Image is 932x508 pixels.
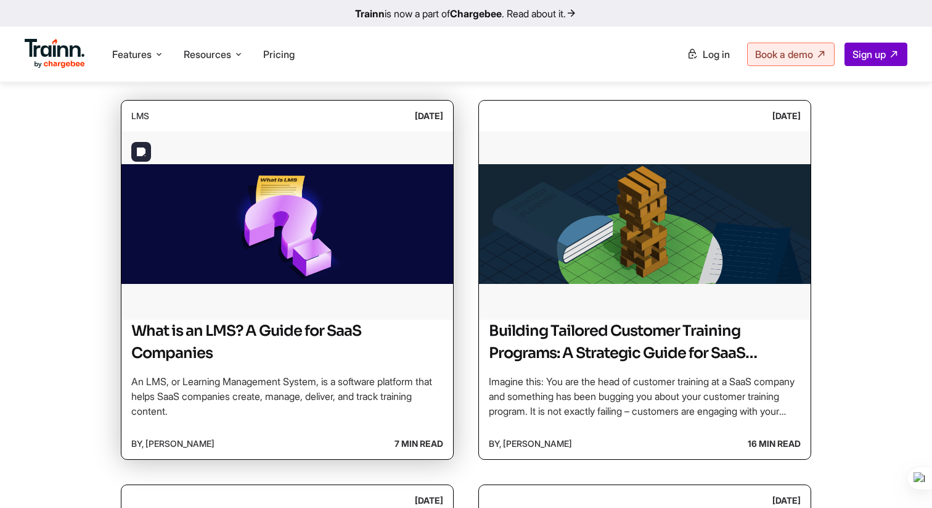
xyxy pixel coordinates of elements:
span: Book a demo [755,48,813,60]
a: Log in [679,43,737,65]
a: Book a demo [747,43,835,66]
a: Pricing [263,48,295,60]
img: Building Tailored Customer Training Programs: A Strategic Guide for SaaS Companies [479,131,811,317]
b: Chargebee [450,7,502,20]
h2: What is an LMS? A Guide for SaaS Companies [131,320,443,364]
span: by, [PERSON_NAME] [489,433,572,454]
b: 16 min read [748,433,801,454]
span: Log in [703,48,730,60]
a: Sign up [844,43,907,66]
img: What is an LMS? A Guide for SaaS Companies [121,131,453,317]
span: Sign up [852,48,886,60]
span: Resources [184,48,231,61]
a: LMS [DATE] What is an LMS? A Guide for SaaS Companies What is an LMS? A Guide for SaaS Companies ... [121,100,454,460]
h2: Building Tailored Customer Training Programs: A Strategic Guide for SaaS Companies [489,320,801,364]
iframe: Chat Widget [870,449,932,508]
p: Imagine this: You are the head of customer training at a SaaS company and something has been bugg... [489,374,801,418]
div: [DATE] [772,106,801,127]
a: [DATE] Building Tailored Customer Training Programs: A Strategic Guide for SaaS Companies Buildin... [478,100,811,460]
div: LMS [131,106,149,127]
b: Trainn [355,7,385,20]
img: Trainn Logo [25,39,85,69]
span: Features [112,48,152,61]
span: by, [PERSON_NAME] [131,433,215,454]
p: An LMS, or Learning Management System, is a software platform that helps SaaS companies create, m... [131,374,443,418]
b: 7 min read [394,433,443,454]
div: [DATE] [415,106,443,127]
